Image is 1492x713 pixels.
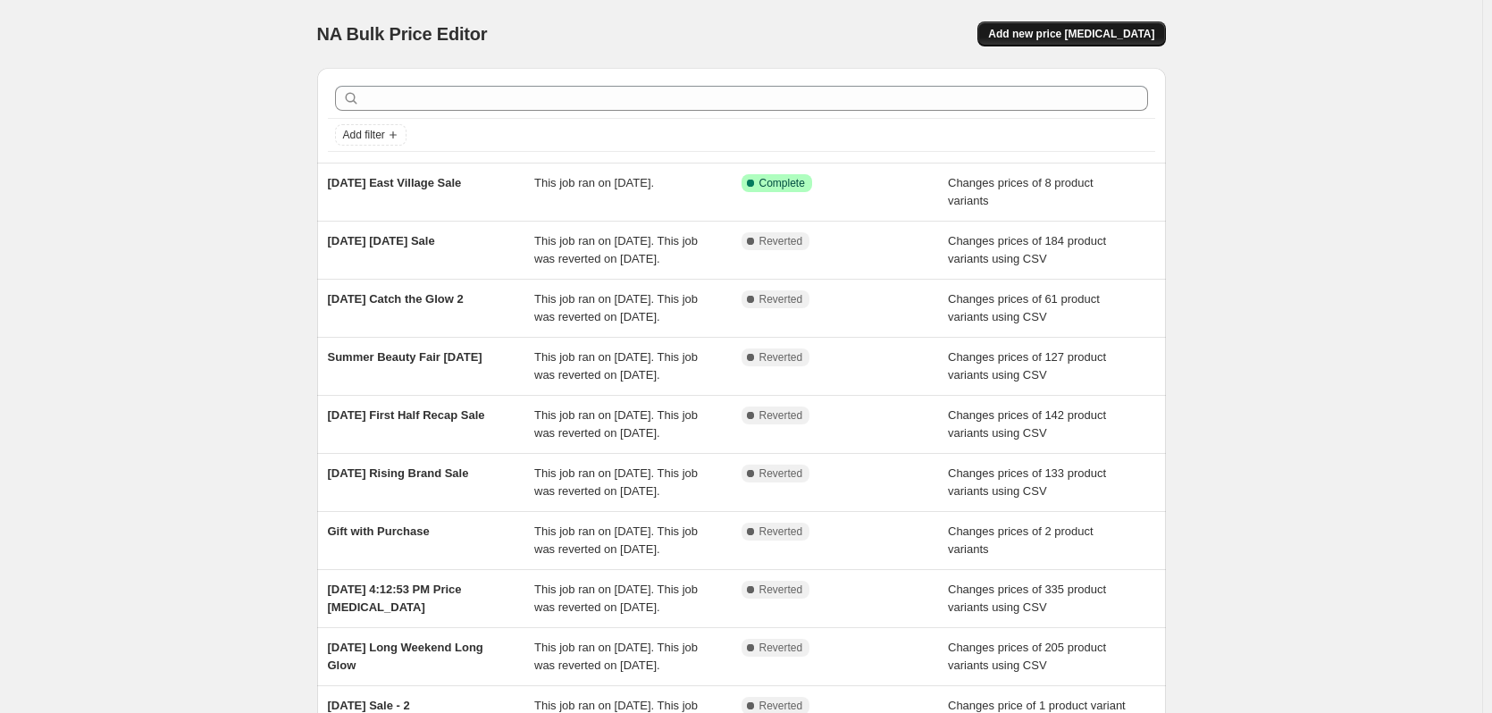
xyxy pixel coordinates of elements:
[328,234,435,247] span: [DATE] [DATE] Sale
[328,699,410,712] span: [DATE] Sale - 2
[534,350,698,382] span: This job ran on [DATE]. This job was reverted on [DATE].
[948,583,1106,614] span: Changes prices of 335 product variants using CSV
[977,21,1165,46] button: Add new price [MEDICAL_DATA]
[534,408,698,440] span: This job ran on [DATE]. This job was reverted on [DATE].
[317,24,488,44] span: NA Bulk Price Editor
[988,27,1154,41] span: Add new price [MEDICAL_DATA]
[759,641,803,655] span: Reverted
[759,292,803,306] span: Reverted
[759,699,803,713] span: Reverted
[534,641,698,672] span: This job ran on [DATE]. This job was reverted on [DATE].
[534,583,698,614] span: This job ran on [DATE]. This job was reverted on [DATE].
[948,408,1106,440] span: Changes prices of 142 product variants using CSV
[328,641,483,672] span: [DATE] Long Weekend Long Glow
[328,176,462,189] span: [DATE] East Village Sale
[534,292,698,323] span: This job ran on [DATE]. This job was reverted on [DATE].
[759,408,803,423] span: Reverted
[948,234,1106,265] span: Changes prices of 184 product variants using CSV
[948,176,1094,207] span: Changes prices of 8 product variants
[759,524,803,539] span: Reverted
[343,128,385,142] span: Add filter
[328,350,482,364] span: Summer Beauty Fair [DATE]
[759,583,803,597] span: Reverted
[948,292,1100,323] span: Changes prices of 61 product variants using CSV
[534,234,698,265] span: This job ran on [DATE]. This job was reverted on [DATE].
[534,466,698,498] span: This job ran on [DATE]. This job was reverted on [DATE].
[948,350,1106,382] span: Changes prices of 127 product variants using CSV
[759,466,803,481] span: Reverted
[948,699,1126,712] span: Changes price of 1 product variant
[328,466,469,480] span: [DATE] Rising Brand Sale
[948,641,1106,672] span: Changes prices of 205 product variants using CSV
[948,524,1094,556] span: Changes prices of 2 product variants
[328,292,464,306] span: [DATE] Catch the Glow 2
[335,124,407,146] button: Add filter
[759,176,805,190] span: Complete
[534,176,654,189] span: This job ran on [DATE].
[948,466,1106,498] span: Changes prices of 133 product variants using CSV
[328,408,485,422] span: [DATE] First Half Recap Sale
[759,350,803,365] span: Reverted
[328,524,430,538] span: Gift with Purchase
[328,583,462,614] span: [DATE] 4:12:53 PM Price [MEDICAL_DATA]
[759,234,803,248] span: Reverted
[534,524,698,556] span: This job ran on [DATE]. This job was reverted on [DATE].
